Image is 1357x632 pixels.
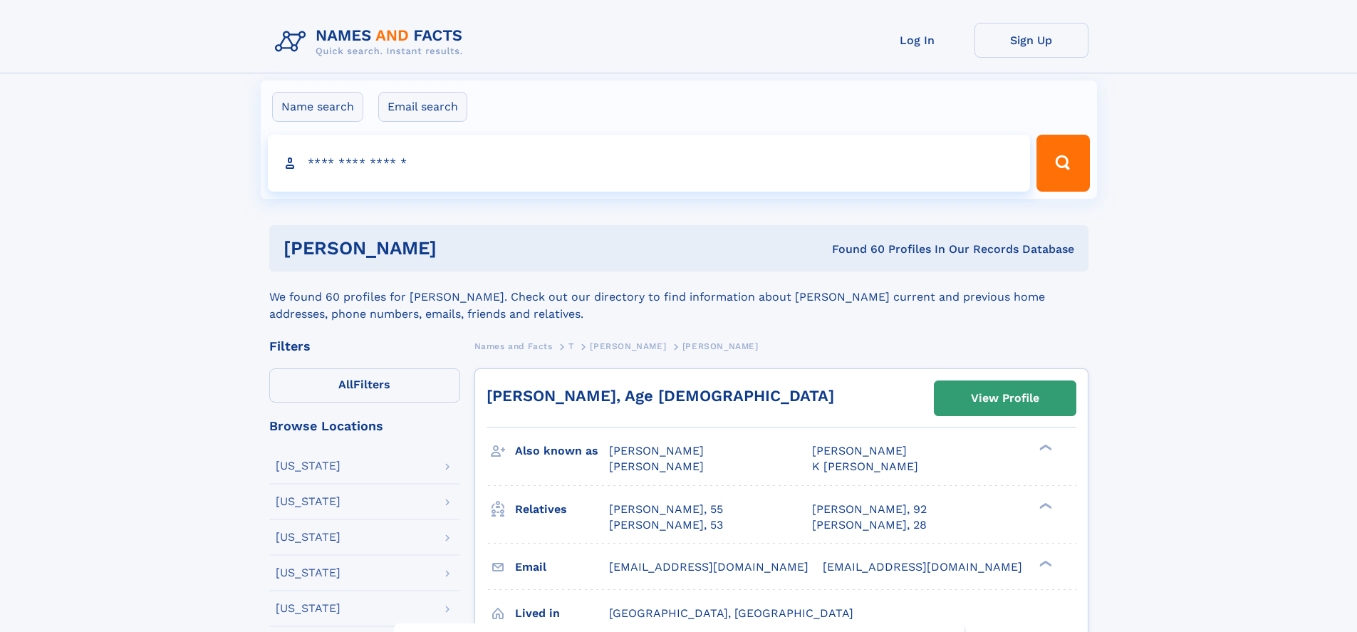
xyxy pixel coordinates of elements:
[1036,135,1089,192] button: Search Button
[276,460,340,472] div: [US_STATE]
[823,560,1022,574] span: [EMAIL_ADDRESS][DOMAIN_NAME]
[812,444,907,457] span: [PERSON_NAME]
[634,242,1074,257] div: Found 60 Profiles In Our Records Database
[974,23,1088,58] a: Sign Up
[609,517,723,533] a: [PERSON_NAME], 53
[515,497,609,522] h3: Relatives
[568,337,574,355] a: T
[269,23,474,61] img: Logo Names and Facts
[971,382,1039,415] div: View Profile
[568,341,574,351] span: T
[515,439,609,463] h3: Also known as
[269,368,460,403] label: Filters
[269,420,460,432] div: Browse Locations
[935,381,1076,415] a: View Profile
[515,601,609,626] h3: Lived in
[272,92,363,122] label: Name search
[269,340,460,353] div: Filters
[861,23,974,58] a: Log In
[378,92,467,122] label: Email search
[487,387,834,405] a: [PERSON_NAME], Age [DEMOGRAPHIC_DATA]
[590,337,666,355] a: [PERSON_NAME]
[474,337,553,355] a: Names and Facts
[338,378,353,391] span: All
[276,496,340,507] div: [US_STATE]
[1036,501,1053,510] div: ❯
[609,560,809,574] span: [EMAIL_ADDRESS][DOMAIN_NAME]
[609,502,723,517] a: [PERSON_NAME], 55
[609,606,853,620] span: [GEOGRAPHIC_DATA], [GEOGRAPHIC_DATA]
[609,444,704,457] span: [PERSON_NAME]
[284,239,635,257] h1: [PERSON_NAME]
[609,460,704,473] span: [PERSON_NAME]
[269,271,1088,323] div: We found 60 profiles for [PERSON_NAME]. Check out our directory to find information about [PERSON...
[1036,559,1053,568] div: ❯
[812,517,927,533] a: [PERSON_NAME], 28
[276,567,340,579] div: [US_STATE]
[812,460,918,473] span: K [PERSON_NAME]
[276,603,340,614] div: [US_STATE]
[1036,443,1053,452] div: ❯
[268,135,1031,192] input: search input
[515,555,609,579] h3: Email
[682,341,759,351] span: [PERSON_NAME]
[590,341,666,351] span: [PERSON_NAME]
[812,502,927,517] a: [PERSON_NAME], 92
[276,532,340,543] div: [US_STATE]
